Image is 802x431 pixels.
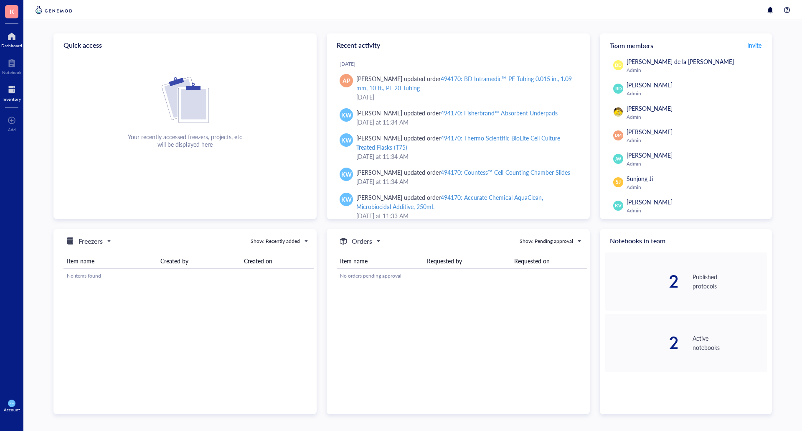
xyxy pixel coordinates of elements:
[340,272,584,280] div: No orders pending approval
[79,236,103,246] h5: Freezers
[627,137,764,144] div: Admin
[424,253,510,269] th: Requested by
[356,92,576,102] div: [DATE]
[8,127,16,132] div: Add
[10,6,14,17] span: K
[33,5,74,15] img: genemod-logo
[356,152,576,161] div: [DATE] at 11:34 AM
[627,207,764,214] div: Admin
[693,334,767,352] div: Active notebooks
[627,198,673,206] span: [PERSON_NAME]
[10,402,14,405] span: KW
[3,97,21,102] div: Inventory
[441,168,570,176] div: 494170: Countess™ Cell Counting Chamber Slides
[356,193,576,211] div: [PERSON_NAME] updated order
[1,43,22,48] div: Dashboard
[747,41,761,49] span: Invite
[356,108,558,117] div: [PERSON_NAME] updated order
[356,133,576,152] div: [PERSON_NAME] updated order
[333,164,583,189] a: KW[PERSON_NAME] updated order494170: Countess™ Cell Counting Chamber Slides[DATE] at 11:34 AM
[341,135,352,145] span: KW
[615,156,622,162] span: JW
[520,237,573,245] div: Show: Pending approval
[341,195,352,204] span: KW
[356,74,576,92] div: [PERSON_NAME] updated order
[615,202,621,209] span: KV
[600,229,772,252] div: Notebooks in team
[53,33,317,57] div: Quick access
[356,74,572,92] div: 494170: BD Intramedic™ PE Tubing 0.015 in., 1.09 mm, 10 ft., PE 20 Tubing
[2,56,21,75] a: Notebook
[441,109,557,117] div: 494170: Fisherbrand™ Absorbent Underpads
[128,133,242,148] div: Your recently accessed freezers, projects, etc will be displayed here
[333,189,583,224] a: KW[PERSON_NAME] updated order494170: Accurate Chemical AquaClean, Microbiocidal Additive, 250mL[D...
[2,70,21,75] div: Notebook
[333,130,583,164] a: KW[PERSON_NAME] updated order494170: Thermo Scientific BioLite Cell Culture Treated Flasks (T75)[...
[627,161,764,167] div: Admin
[67,272,311,280] div: No items found
[356,117,576,127] div: [DATE] at 11:34 AM
[340,61,583,67] div: [DATE]
[615,85,622,92] span: RD
[605,334,679,351] div: 2
[356,177,576,186] div: [DATE] at 11:34 AM
[627,67,764,74] div: Admin
[341,110,352,120] span: KW
[343,76,350,85] span: AP
[747,38,762,52] button: Invite
[337,253,424,269] th: Item name
[627,90,764,97] div: Admin
[333,71,583,105] a: AP[PERSON_NAME] updated order494170: BD Intramedic™ PE Tubing 0.015 in., 1.09 mm, 10 ft., PE 20 T...
[616,179,621,186] span: SJ
[356,193,543,211] div: 494170: Accurate Chemical AquaClean, Microbiocidal Additive, 250mL
[162,77,209,123] img: Cf+DiIyRRx+BTSbnYhsZzE9to3+AfuhVxcka4spAAAAAElFTkSuQmCC
[241,253,314,269] th: Created on
[341,170,352,179] span: KW
[511,253,587,269] th: Requested on
[627,184,764,191] div: Admin
[4,407,20,412] div: Account
[627,114,764,120] div: Admin
[693,272,767,291] div: Published protocols
[63,253,157,269] th: Item name
[627,81,673,89] span: [PERSON_NAME]
[251,237,300,245] div: Show: Recently added
[627,57,734,66] span: [PERSON_NAME] de la [PERSON_NAME]
[3,83,21,102] a: Inventory
[327,33,590,57] div: Recent activity
[615,133,622,138] span: DM
[1,30,22,48] a: Dashboard
[356,134,560,151] div: 494170: Thermo Scientific BioLite Cell Culture Treated Flasks (T75)
[627,104,673,112] span: [PERSON_NAME]
[157,253,241,269] th: Created by
[615,62,622,69] span: DD
[333,105,583,130] a: KW[PERSON_NAME] updated order494170: Fisherbrand™ Absorbent Underpads[DATE] at 11:34 AM
[352,236,372,246] h5: Orders
[627,151,673,159] span: [PERSON_NAME]
[614,107,623,117] img: da48f3c6-a43e-4a2d-aade-5eac0d93827f.jpeg
[627,174,653,183] span: Sunjong Ji
[356,168,570,177] div: [PERSON_NAME] updated order
[627,128,673,136] span: [PERSON_NAME]
[605,273,679,290] div: 2
[600,33,772,57] div: Team members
